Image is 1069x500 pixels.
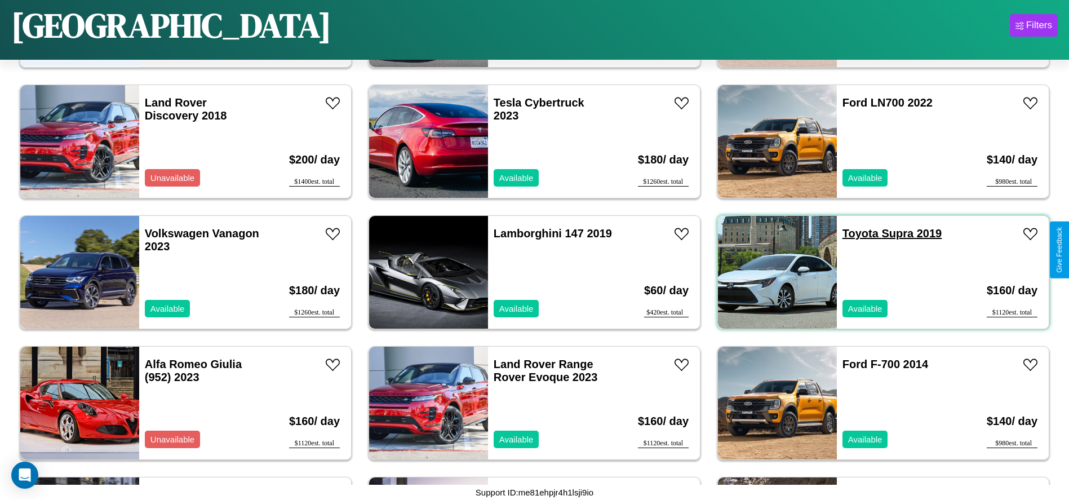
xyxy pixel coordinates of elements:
[499,432,534,447] p: Available
[150,301,185,316] p: Available
[987,178,1037,187] div: $ 980 est. total
[289,273,340,308] h3: $ 180 / day
[150,170,194,185] p: Unavailable
[638,178,689,187] div: $ 1260 est. total
[150,432,194,447] p: Unavailable
[289,439,340,448] div: $ 1120 est. total
[476,485,593,500] p: Support ID: me81ehpjr4h1lsji9io
[289,178,340,187] div: $ 1400 est. total
[987,273,1037,308] h3: $ 160 / day
[848,170,882,185] p: Available
[289,142,340,178] h3: $ 200 / day
[494,358,598,383] a: Land Rover Range Rover Evoque 2023
[289,308,340,317] div: $ 1260 est. total
[848,301,882,316] p: Available
[638,142,689,178] h3: $ 180 / day
[289,404,340,439] h3: $ 160 / day
[499,170,534,185] p: Available
[145,227,259,253] a: Volkswagen Vanagon 2023
[987,308,1037,317] div: $ 1120 est. total
[11,462,38,489] div: Open Intercom Messenger
[1010,14,1058,37] button: Filters
[145,96,227,122] a: Land Rover Discovery 2018
[987,439,1037,448] div: $ 980 est. total
[1026,20,1052,31] div: Filters
[848,432,882,447] p: Available
[494,96,584,122] a: Tesla Cybertruck 2023
[842,358,928,370] a: Ford F-700 2014
[638,404,689,439] h3: $ 160 / day
[499,301,534,316] p: Available
[145,358,242,383] a: Alfa Romeo Giulia (952) 2023
[842,96,933,109] a: Ford LN700 2022
[11,2,331,48] h1: [GEOGRAPHIC_DATA]
[1055,227,1063,273] div: Give Feedback
[644,273,689,308] h3: $ 60 / day
[842,227,942,240] a: Toyota Supra 2019
[494,227,612,240] a: Lamborghini 147 2019
[987,404,1037,439] h3: $ 140 / day
[987,142,1037,178] h3: $ 140 / day
[638,439,689,448] div: $ 1120 est. total
[644,308,689,317] div: $ 420 est. total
